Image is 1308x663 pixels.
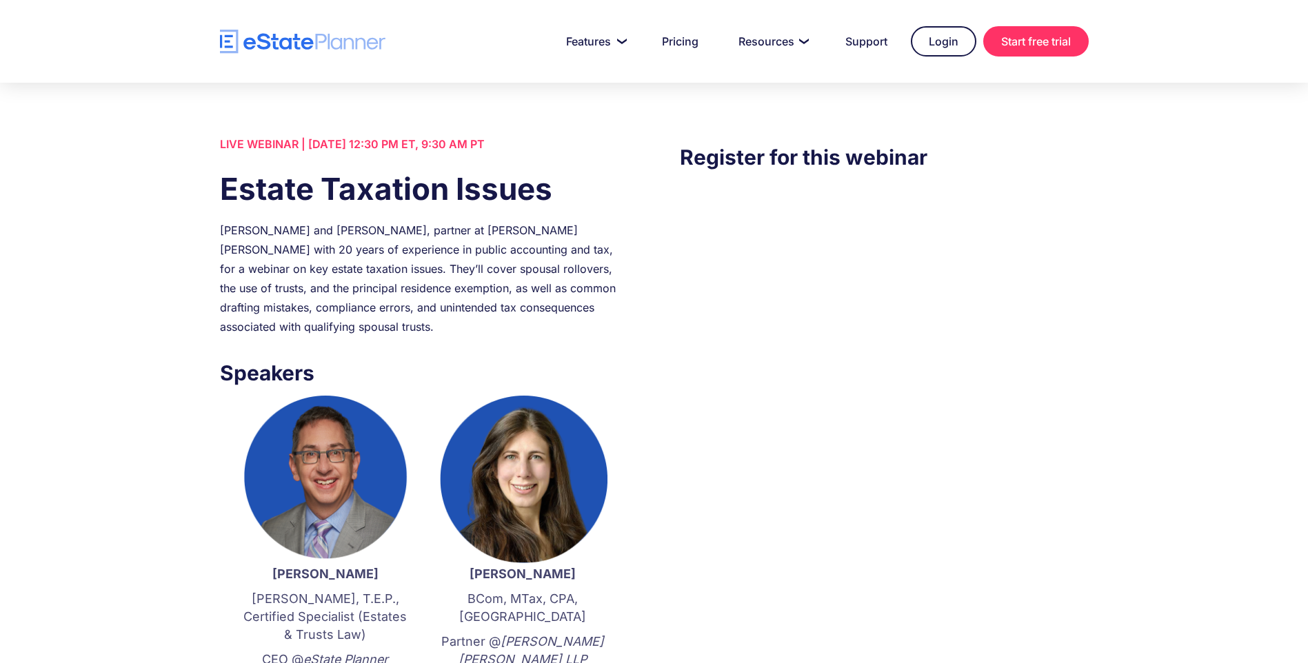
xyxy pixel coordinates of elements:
p: [PERSON_NAME], T.E.P., Certified Specialist (Estates & Trusts Law) [241,590,410,644]
p: BCom, MTax, CPA, [GEOGRAPHIC_DATA] [438,590,607,626]
a: Login [911,26,976,57]
h3: Register for this webinar [680,141,1088,173]
a: Resources [722,28,822,55]
h3: Speakers [220,357,628,389]
h1: Estate Taxation Issues [220,167,628,210]
a: Support [829,28,904,55]
div: LIVE WEBINAR | [DATE] 12:30 PM ET, 9:30 AM PT [220,134,628,154]
a: Pricing [645,28,715,55]
strong: [PERSON_NAME] [470,567,576,581]
a: Features [550,28,638,55]
div: [PERSON_NAME] and [PERSON_NAME], partner at [PERSON_NAME] [PERSON_NAME] with 20 years of experien... [220,221,628,336]
a: Start free trial [983,26,1089,57]
strong: [PERSON_NAME] [272,567,379,581]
